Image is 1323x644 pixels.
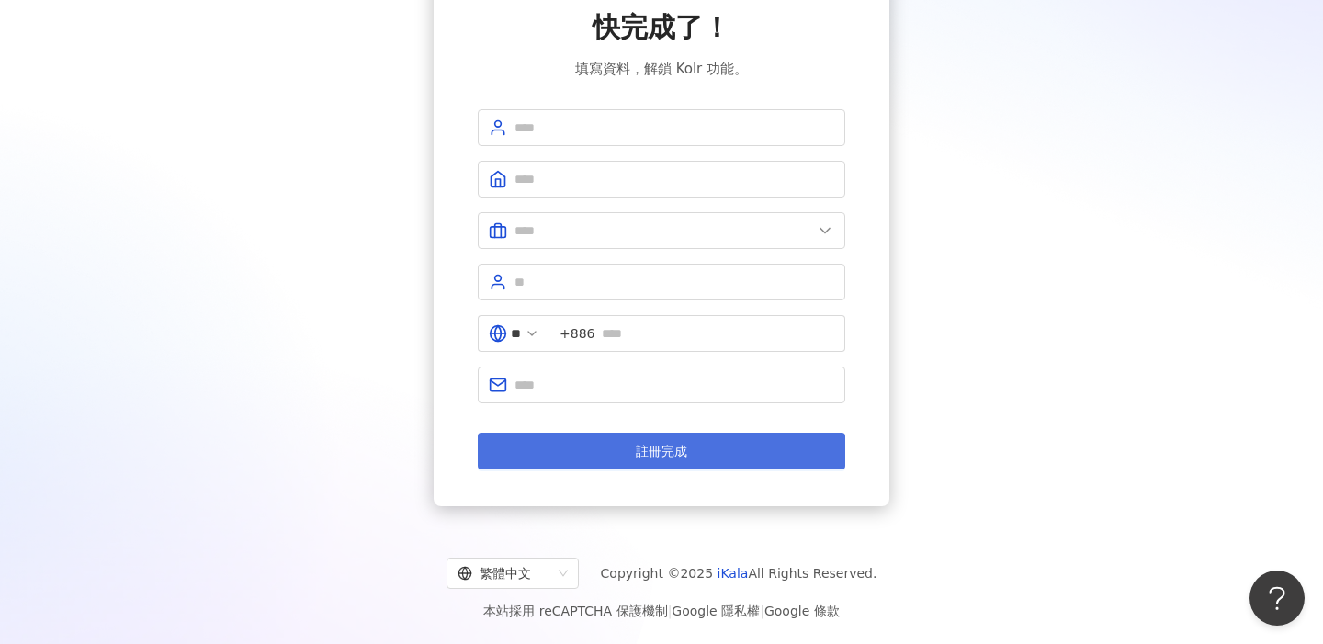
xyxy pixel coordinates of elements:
[575,58,748,80] span: 填寫資料，解鎖 Kolr 功能。
[668,604,673,618] span: |
[593,8,730,47] span: 快完成了！
[1249,571,1305,626] iframe: Help Scout Beacon - Open
[478,433,845,469] button: 註冊完成
[764,604,840,618] a: Google 條款
[560,323,594,344] span: +886
[636,444,687,458] span: 註冊完成
[760,604,764,618] span: |
[458,559,551,588] div: 繁體中文
[601,562,877,584] span: Copyright © 2025 All Rights Reserved.
[483,600,839,622] span: 本站採用 reCAPTCHA 保護機制
[718,566,749,581] a: iKala
[672,604,760,618] a: Google 隱私權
